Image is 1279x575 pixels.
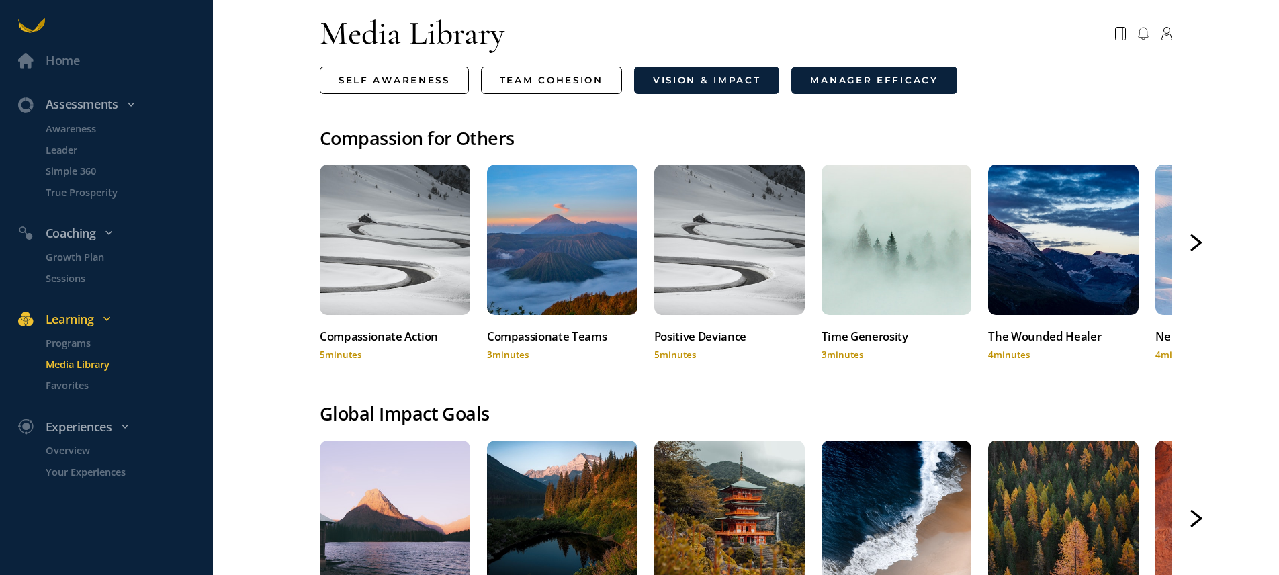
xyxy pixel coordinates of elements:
div: 3 minutes [487,349,637,361]
p: Overview [46,443,210,458]
a: Overview [28,443,214,458]
p: Favorites [46,378,210,393]
div: Time Generosity [822,326,972,346]
a: Growth Plan [28,249,214,265]
a: Sessions [28,270,214,285]
div: Experiences [9,417,220,437]
a: Leader [28,142,214,157]
a: Media Library [28,357,214,372]
div: Learning [9,310,220,329]
div: 5 minutes [654,349,805,361]
a: Manager Efficacy [791,67,957,94]
div: Assessments [9,95,220,114]
p: Awareness [46,121,210,136]
p: Media Library [46,357,210,372]
a: True Prosperity [28,184,214,200]
div: 3 minutes [822,349,972,361]
p: Programs [46,335,210,351]
a: Programs [28,335,214,351]
a: Favorites [28,378,214,393]
p: Simple 360 [46,163,210,179]
a: Team Cohesion [481,67,622,94]
div: Global Impact Goals [320,400,1172,429]
a: Self Awareness [320,67,469,94]
p: Growth Plan [46,249,210,265]
a: Simple 360 [28,163,214,179]
div: Media Library [320,12,504,54]
a: Your Experiences [28,463,214,479]
div: Compassionate Action [320,326,470,346]
a: Awareness [28,121,214,136]
div: Positive Deviance [654,326,805,346]
p: True Prosperity [46,184,210,200]
div: Coaching [9,224,220,243]
div: 5 minutes [320,349,470,361]
p: Your Experiences [46,463,210,479]
div: Home [46,51,80,71]
div: Compassionate Teams [487,326,637,346]
div: 4 minutes [988,349,1139,361]
p: Sessions [46,270,210,285]
div: Compassion for Others [320,124,1172,153]
a: Vision & Impact [634,67,780,94]
div: The Wounded Healer [988,326,1139,346]
p: Leader [46,142,210,157]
